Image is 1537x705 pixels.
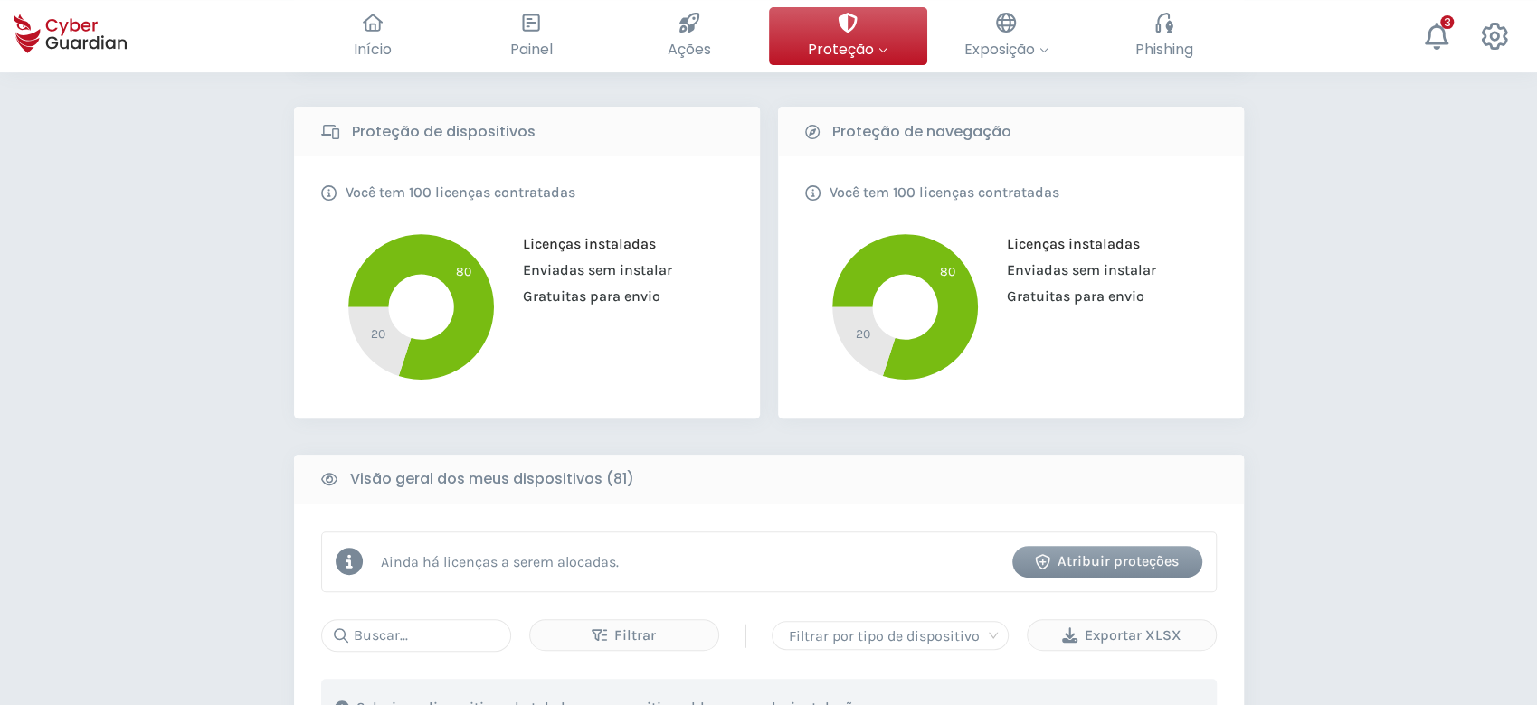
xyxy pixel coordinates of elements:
div: Exportar XLSX [1041,625,1202,646]
span: Licenças instaladas [509,235,656,252]
button: Exposição [927,7,1086,65]
span: Proteção [808,38,887,61]
b: Proteção de dispositivos [352,121,536,143]
button: Filtrar [529,619,719,651]
span: Phishing [1135,38,1193,61]
span: Licenças instaladas [993,235,1140,252]
b: Proteção de navegação [832,121,1011,143]
span: Início [354,38,392,61]
button: Painel [452,7,611,65]
div: Filtrar [544,625,705,646]
span: Painel [510,38,553,61]
p: Você tem 100 licenças contratadas [830,183,1059,202]
input: Buscar... [321,619,511,652]
button: Phishing [1086,7,1244,65]
span: Exposição [964,38,1048,61]
p: Você tem 100 licenças contratadas [346,183,575,202]
button: Ações [611,7,769,65]
button: Proteção [769,7,927,65]
span: Enviadas sem instalar [509,261,672,278]
span: Gratuitas para envio [509,287,660,305]
span: Gratuitas para envio [993,287,1144,305]
button: Início [294,7,452,65]
span: | [742,622,749,649]
div: Atribuir proteções [1026,550,1189,572]
p: Ainda há licenças a serem alocadas. [381,553,619,570]
div: 3 [1440,15,1454,29]
button: Exportar XLSX [1027,619,1217,651]
b: Visão geral dos meus dispositivos (81) [350,468,634,490]
button: Atribuir proteções [1012,546,1202,578]
span: Ações [668,38,711,61]
span: Enviadas sem instalar [993,261,1156,278]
